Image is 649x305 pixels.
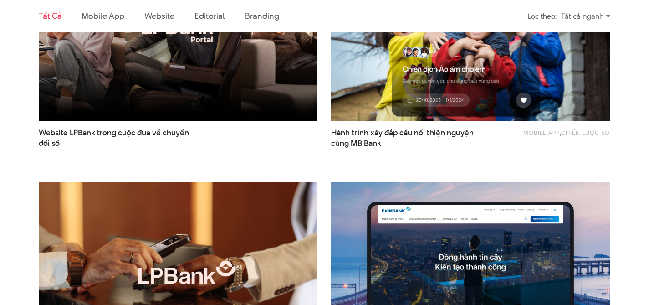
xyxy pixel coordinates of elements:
[331,138,381,149] span: cùng MB Bank
[39,10,61,21] a: Tất cả
[331,128,485,149] a: Hành trình xây đắp cầu nối thiện nguyệncùng MB Bank
[331,128,485,149] span: Hành trình xây đắp cầu nối thiện nguyện
[561,129,610,137] a: Chiến lược số
[245,10,279,21] a: Branding
[523,129,560,137] a: Mobile app
[82,10,124,21] a: Mobile app
[498,128,610,144] div: ,
[39,128,192,149] a: Website LPBank trong cuộc đua về chuyểnđổi số
[528,8,557,24] div: Lọc theo:
[39,128,192,149] span: Website LPBank trong cuộc đua về chuyển
[194,10,225,21] a: Editorial
[561,8,610,24] div: Tất cả ngành
[144,10,174,21] a: Website
[39,138,60,149] span: đổi số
